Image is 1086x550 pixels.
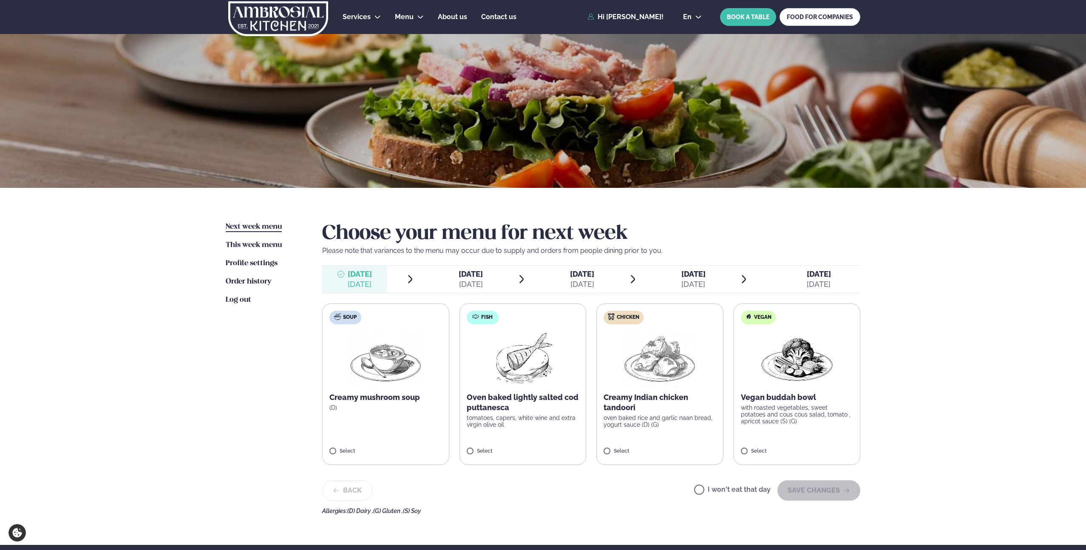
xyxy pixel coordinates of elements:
p: with roasted vegetables, sweet potatoes and cous cous salad, tomato , apricot sauce (S) (G) [741,404,853,425]
img: Chicken-thighs.png [622,331,697,386]
p: Please note that variances to the menu may occur due to supply and orders from people dining prio... [322,246,860,256]
span: Contact us [481,13,516,21]
div: [DATE] [807,279,831,289]
span: [DATE] [570,269,594,278]
img: soup.svg [334,313,341,320]
h2: Choose your menu for next week [322,222,860,246]
p: oven baked rice and garlic naan bread, yogurt sauce (D) (G) [604,414,716,428]
span: This week menu [226,241,282,249]
div: [DATE] [459,279,483,289]
img: Vegan.png [760,331,834,386]
div: [DATE] [681,279,706,289]
span: Chicken [617,314,639,321]
div: Allergies: [322,507,860,514]
a: This week menu [226,240,282,250]
button: Back [322,480,372,501]
img: chicken.svg [608,313,615,320]
a: Contact us [481,12,516,22]
span: (S) Soy [403,507,421,514]
span: [DATE] [807,269,831,278]
a: Cookie settings [9,524,26,541]
span: (G) Gluten , [373,507,403,514]
a: FOOD FOR COMPANIES [780,8,860,26]
p: Creamy mushroom soup [329,392,442,403]
button: BOOK A TABLE [720,8,776,26]
img: fish.svg [472,313,479,320]
p: tomatoes, capers, white wine and extra virgin olive oil [467,414,579,428]
p: Vegan buddah bowl [741,392,853,403]
span: Soup [343,314,357,321]
img: Soup.png [348,331,423,386]
span: [DATE] [348,269,372,278]
span: Log out [226,296,251,303]
div: [DATE] [348,279,372,289]
span: Next week menu [226,223,282,230]
button: SAVE CHANGES [777,480,860,501]
a: Next week menu [226,222,282,232]
img: logo [227,1,329,36]
a: Services [343,12,371,22]
span: Fish [481,314,493,321]
span: Vegan [754,314,771,321]
img: Fish.png [485,331,560,386]
div: [DATE] [570,279,594,289]
span: en [683,14,692,20]
a: Menu [395,12,414,22]
button: en [676,14,709,20]
a: Profile settings [226,258,278,269]
span: Profile settings [226,260,278,267]
a: Order history [226,277,271,287]
p: (D) [329,404,442,411]
img: Vegan.svg [745,313,752,320]
span: About us [438,13,467,21]
a: Hi [PERSON_NAME]! [587,13,664,21]
span: (D) Dairy , [347,507,373,514]
p: Oven baked lightly salted cod puttanesca [467,392,579,413]
span: Menu [395,13,414,21]
span: [DATE] [681,269,706,278]
a: Log out [226,295,251,305]
a: About us [438,12,467,22]
span: Order history [226,278,271,285]
span: [DATE] [459,269,483,278]
p: Creamy Indian chicken tandoori [604,392,716,413]
span: Services [343,13,371,21]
